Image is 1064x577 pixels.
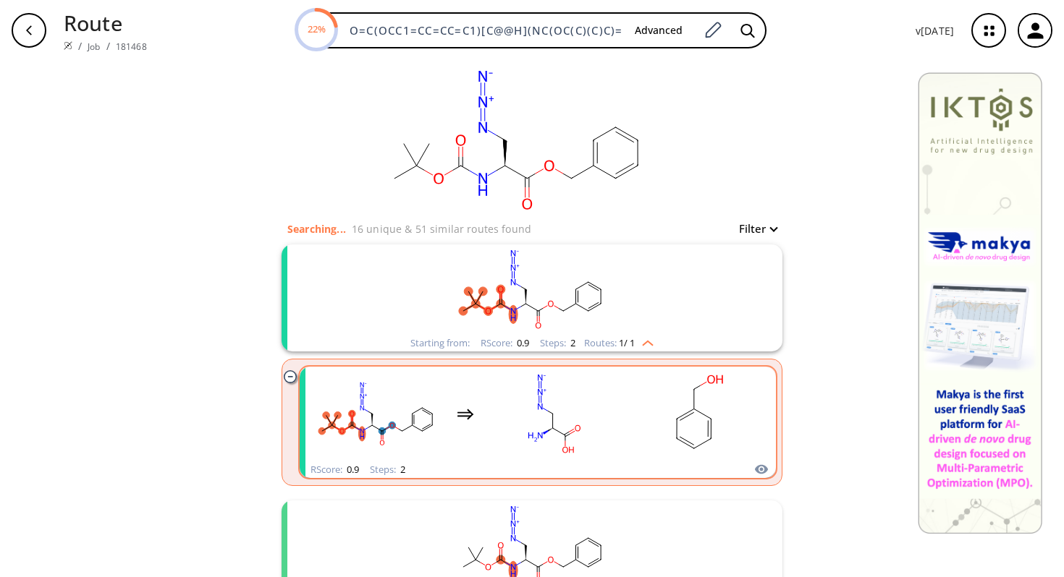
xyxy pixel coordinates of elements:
text: 22% [307,22,325,35]
span: 2 [398,463,405,476]
span: 0.9 [345,463,359,476]
p: 16 unique & 51 similar routes found [352,221,531,236]
span: 1 / 1 [619,338,635,348]
div: Routes: [584,338,654,348]
input: Enter SMILES [341,23,623,38]
svg: O=C(OCC1=CC=CC=C1)[C@@H](NC(OC(C)(C)C)=O)CN=[N+]=[N-] [371,61,661,220]
img: Up [635,335,654,346]
span: 2 [568,336,575,349]
div: Starting from: [410,338,470,348]
div: RScore : [481,338,529,348]
img: Banner [918,72,1042,534]
span: 0.9 [515,336,529,349]
div: Steps : [540,338,575,348]
li: / [106,38,110,54]
img: Spaya logo [64,41,72,50]
p: Searching... [287,221,346,236]
svg: OCc1ccccc1 [633,369,764,459]
svg: CC(C)(C)OC(=O)N[C@@H](CN=[N+]=[N-])C(=O)OCc1ccccc1 [344,244,720,335]
div: RScore : [311,465,359,474]
button: Filter [730,223,777,234]
a: 181468 [116,40,147,53]
div: Steps : [370,465,405,474]
svg: [N-]=[N+]=NC[C@H](N)C(=O)O [489,369,619,459]
button: Advanced [623,17,694,44]
p: v [DATE] [916,23,954,38]
p: Route [64,7,147,38]
svg: CC(C)(C)OC(=O)N[C@@H](CN=[N+]=[N-])C(=O)OCc1ccccc1 [312,369,442,459]
a: Job [88,40,100,53]
li: / [78,38,82,54]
